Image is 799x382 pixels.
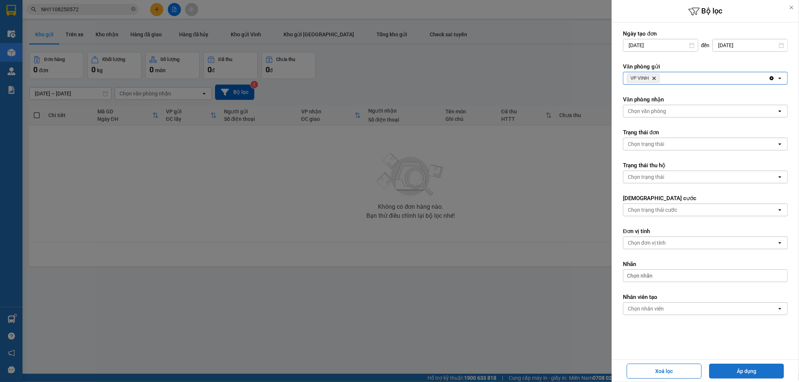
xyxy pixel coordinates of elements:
[777,75,783,81] svg: open
[623,227,788,235] label: Đơn vị tính
[713,39,787,51] input: Select a date.
[777,141,783,147] svg: open
[628,173,664,181] div: Chọn trạng thái
[661,74,662,82] input: Selected VP VINH.
[623,293,788,301] label: Nhân viên tạo
[628,305,664,312] div: Chọn nhân viên
[627,272,653,279] span: Chọn nhãn
[769,75,775,81] svg: Clear all
[709,364,784,379] button: Áp dụng
[623,39,698,51] input: Select a date.
[701,42,710,49] span: đến
[623,96,788,103] label: Văn phòng nhận
[628,206,677,214] div: Chọn trạng thái cước
[652,76,656,80] svg: Delete
[777,207,783,213] svg: open
[612,6,799,17] h6: Bộ lọc
[623,260,788,268] label: Nhãn
[623,63,788,70] label: Văn phòng gửi
[777,240,783,246] svg: open
[623,30,788,37] label: Ngày tạo đơn
[777,108,783,114] svg: open
[777,306,783,312] svg: open
[623,195,788,202] label: [DEMOGRAPHIC_DATA] cước
[627,74,660,83] span: VP VINH, close by backspace
[623,162,788,169] label: Trạng thái thu hộ
[628,107,666,115] div: Chọn văn phòng
[628,239,666,247] div: Chọn đơn vị tính
[630,75,649,81] span: VP VINH
[777,174,783,180] svg: open
[628,140,664,148] div: Chọn trạng thái
[623,129,788,136] label: Trạng thái đơn
[627,364,702,379] button: Xoá lọc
